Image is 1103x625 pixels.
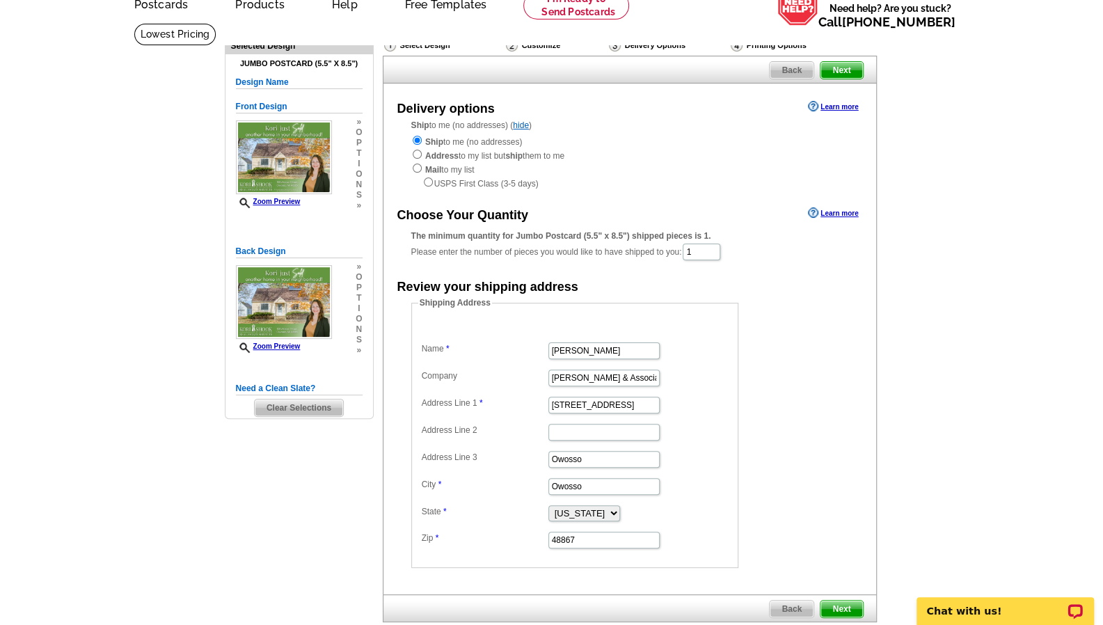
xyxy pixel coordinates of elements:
[506,39,518,52] img: Customize
[356,138,362,148] span: p
[425,151,459,161] strong: Address
[425,165,441,175] strong: Mail
[769,61,814,79] a: Back
[225,39,373,52] div: Selected Design
[411,230,848,262] div: Please enter the number of pieces you would like to have shipped to you:
[729,38,853,56] div: Printing Options
[383,119,876,190] div: to me (no addresses) ( )
[236,76,363,89] h5: Design Name
[769,600,814,618] a: Back
[356,293,362,303] span: t
[236,342,301,350] a: Zoom Preview
[356,272,362,283] span: o
[236,100,363,113] h5: Front Design
[356,335,362,345] span: s
[770,601,814,617] span: Back
[236,198,301,205] a: Zoom Preview
[356,127,362,138] span: o
[356,148,362,159] span: t
[422,370,547,382] label: Company
[418,296,492,309] legend: Shipping Address
[808,101,858,112] a: Learn more
[425,137,443,147] strong: Ship
[609,39,621,52] img: Delivery Options
[356,262,362,272] span: »
[356,324,362,335] span: n
[236,382,363,395] h5: Need a Clean Slate?
[608,38,729,56] div: Delivery Options
[842,15,955,29] a: [PHONE_NUMBER]
[422,397,547,409] label: Address Line 1
[356,169,362,180] span: o
[236,265,332,339] img: small-thumb.jpg
[731,39,743,52] img: Printing Options & Summary
[356,303,362,314] span: i
[770,62,814,79] span: Back
[236,59,363,68] h4: Jumbo Postcard (5.5" x 8.5")
[356,345,362,356] span: »
[397,206,528,225] div: Choose Your Quantity
[808,207,858,219] a: Learn more
[505,151,523,161] strong: ship
[411,230,848,242] div: The minimum quantity for Jumbo Postcard (5.5" x 8.5") shipped pieces is 1.
[422,505,547,518] label: State
[384,39,396,52] img: Select Design
[383,38,505,56] div: Select Design
[422,424,547,436] label: Address Line 2
[411,120,429,130] strong: Ship
[255,399,343,416] span: Clear Selections
[422,451,547,464] label: Address Line 3
[411,134,848,190] div: to me (no addresses) to my list but them to me to my list
[356,190,362,200] span: s
[818,15,955,29] span: Call
[356,314,362,324] span: o
[356,180,362,190] span: n
[411,176,848,190] div: USPS First Class (3-5 days)
[397,100,495,118] div: Delivery options
[397,278,578,296] div: Review your shipping address
[356,117,362,127] span: »
[820,601,862,617] span: Next
[422,342,547,355] label: Name
[356,283,362,293] span: p
[907,581,1103,625] iframe: LiveChat chat widget
[505,38,608,52] div: Customize
[513,120,529,130] a: hide
[422,478,547,491] label: City
[236,245,363,258] h5: Back Design
[236,120,332,194] img: small-thumb.jpg
[356,159,362,169] span: i
[820,62,862,79] span: Next
[818,1,962,29] span: Need help? Are you stuck?
[422,532,547,544] label: Zip
[356,200,362,211] span: »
